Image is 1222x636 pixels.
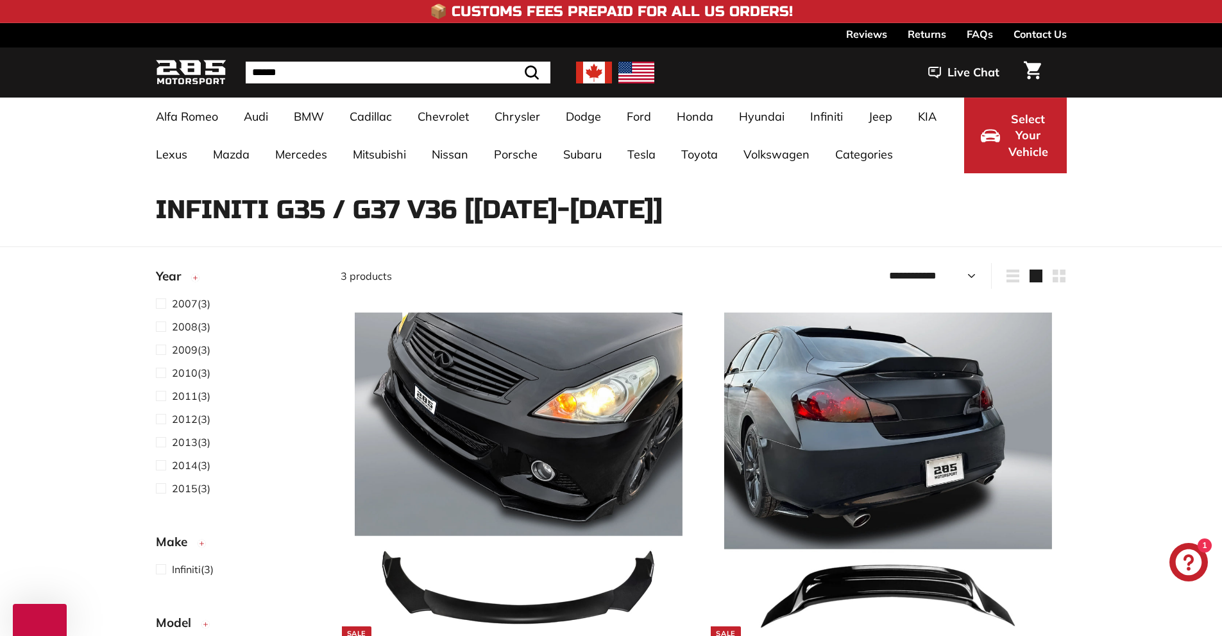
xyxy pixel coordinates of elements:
button: Live Chat [912,56,1016,89]
a: Honda [664,98,726,135]
span: Make [156,533,197,551]
span: (3) [172,434,210,450]
a: Reviews [846,23,887,45]
span: 2014 [172,459,198,472]
inbox-online-store-chat: Shopify online store chat [1166,543,1212,585]
a: Alfa Romeo [143,98,231,135]
button: Year [156,263,320,295]
img: Logo_285_Motorsport_areodynamics_components [156,58,226,88]
a: Toyota [668,135,731,173]
a: Categories [822,135,906,173]
span: 2008 [172,320,198,333]
span: 2011 [172,390,198,402]
span: Model [156,614,201,632]
button: Make [156,529,320,561]
a: FAQs [967,23,993,45]
a: Volkswagen [731,135,822,173]
a: Chevrolet [405,98,482,135]
a: Mitsubishi [340,135,419,173]
a: Mercedes [262,135,340,173]
span: 2013 [172,436,198,449]
span: Live Chat [947,64,999,81]
span: 2015 [172,482,198,495]
a: Tesla [615,135,668,173]
span: (3) [172,365,210,381]
span: 2012 [172,413,198,425]
a: Jeep [856,98,905,135]
span: (3) [172,388,210,404]
h1: Infiniti G35 / G37 V36 [[DATE]-[DATE]] [156,196,1067,224]
a: Cadillac [337,98,405,135]
a: BMW [281,98,337,135]
input: Search [246,62,550,83]
span: 2009 [172,343,198,356]
span: (3) [172,481,210,496]
a: Mazda [200,135,262,173]
span: Infiniti [172,563,201,576]
span: 2007 [172,297,198,310]
a: Dodge [553,98,614,135]
span: (3) [172,562,214,577]
a: Ford [614,98,664,135]
span: Select Your Vehicle [1006,111,1050,160]
span: (3) [172,411,210,427]
a: Infiniti [797,98,856,135]
span: Year [156,267,191,286]
div: 3 products [341,268,704,284]
h4: 📦 Customs Fees Prepaid for All US Orders! [430,4,793,19]
a: Nissan [419,135,481,173]
a: Contact Us [1014,23,1067,45]
a: Subaru [550,135,615,173]
a: Hyundai [726,98,797,135]
span: 2010 [172,366,198,379]
span: (3) [172,319,210,334]
span: (3) [172,342,210,357]
a: Lexus [143,135,200,173]
a: KIA [905,98,949,135]
a: Porsche [481,135,550,173]
a: Audi [231,98,281,135]
a: Chrysler [482,98,553,135]
a: Returns [908,23,946,45]
span: (3) [172,458,210,473]
a: Cart [1016,51,1049,94]
span: (3) [172,296,210,311]
button: Select Your Vehicle [964,98,1067,173]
